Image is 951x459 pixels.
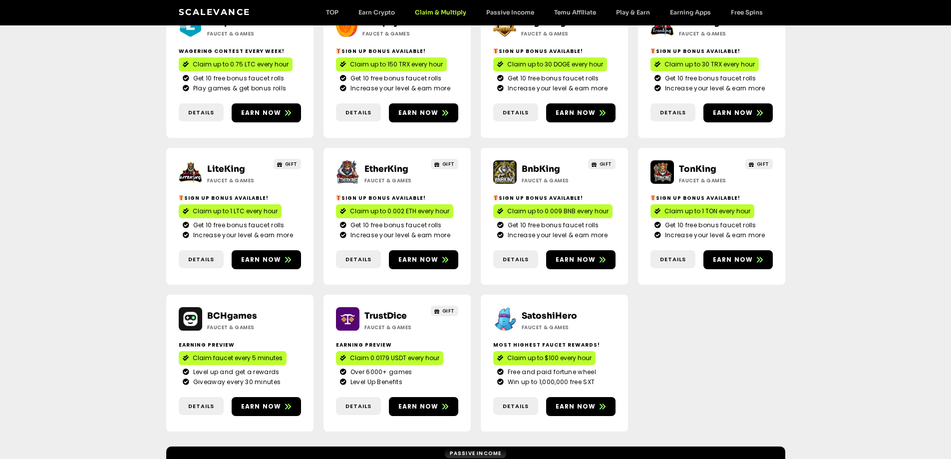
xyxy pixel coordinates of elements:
a: Scalevance [179,7,251,17]
h2: Sign Up Bonus Available! [650,194,773,202]
span: Claim up to $100 every hour [507,354,592,363]
span: Claim 0.0179 USDT every hour [350,354,439,363]
a: GIFT [588,159,616,169]
a: Earn now [232,250,301,269]
span: Claim up to 30 DOGE every hour [507,60,603,69]
h2: Faucet & Games [521,30,584,37]
h2: Faucet & Games [522,324,584,331]
a: Earn now [389,103,458,122]
a: Passive Income [445,449,507,458]
img: 🎁 [493,195,498,200]
span: Details [188,255,214,264]
span: Earn now [556,402,596,411]
a: SatoshiHero [522,311,577,321]
a: Details [179,397,224,416]
a: Claim up to 0.75 LTC every hour [179,57,293,71]
span: Details [503,402,529,411]
img: 🎁 [650,48,655,53]
a: Details [493,397,538,416]
nav: Menu [316,8,773,16]
span: Claim up to 0.009 BNB every hour [507,207,609,216]
img: 🎁 [179,195,184,200]
span: Increase your level & earn more [348,231,450,240]
span: Details [345,108,371,117]
a: Details [336,250,381,269]
a: Claim up to 0.009 BNB every hour [493,204,613,218]
a: GIFT [431,306,458,316]
span: Earn now [556,108,596,117]
a: Claim up to 150 TRX every hour [336,57,447,71]
h2: Wagering contest every week! [179,47,301,55]
span: Get 10 free bonus faucet rolls [505,74,599,83]
span: Get 10 free bonus faucet rolls [348,74,442,83]
a: Claim up to 1 LTC every hour [179,204,282,218]
h2: Faucet & Games [679,177,741,184]
img: 🎁 [650,195,655,200]
span: Increase your level & earn more [348,84,450,93]
span: GIFT [442,307,455,315]
span: Get 10 free bonus faucet rolls [348,221,442,230]
h2: Faucet & Games [522,177,584,184]
span: Details [188,108,214,117]
span: Get 10 free bonus faucet rolls [505,221,599,230]
img: 🎁 [336,195,341,200]
a: Temu Affiliate [544,8,606,16]
a: Details [179,103,224,122]
span: Get 10 free bonus faucet rolls [191,74,285,83]
h2: Earning Preview [179,341,301,349]
span: Claim up to 0.002 ETH every hour [350,207,449,216]
span: Earn now [556,255,596,264]
span: GIFT [285,160,298,168]
span: Level up and get a rewards [191,368,280,377]
a: Details [493,250,538,269]
span: Get 10 free bonus faucet rolls [662,221,756,230]
h2: Faucet & Games [364,324,427,331]
a: Claim up to 30 DOGE every hour [493,57,607,71]
h2: Sign Up Bonus Available! [336,47,458,55]
a: Earn now [546,103,616,122]
span: Increase your level & earn more [505,231,608,240]
a: TonKing [679,164,716,174]
h2: Sign Up Bonus Available! [493,47,616,55]
span: Passive Income [450,450,502,457]
a: Details [336,103,381,122]
h2: Sign Up Bonus Available! [650,47,773,55]
h2: Most highest faucet rewards! [493,341,616,349]
h2: Sign Up Bonus Available! [493,194,616,202]
a: Earn now [703,250,773,269]
a: EtherKing [364,164,408,174]
span: GIFT [757,160,769,168]
a: Claim up to $100 every hour [493,351,596,365]
span: Increase your level & earn more [505,84,608,93]
span: Details [345,255,371,264]
a: Claim & Multiply [405,8,476,16]
span: GIFT [600,160,612,168]
a: Earning Apps [660,8,721,16]
img: 🎁 [336,48,341,53]
a: Earn now [546,250,616,269]
a: Claim faucet every 5 minutes [179,351,287,365]
a: LiteKing [207,164,245,174]
span: Details [660,255,686,264]
a: Details [179,250,224,269]
h2: Faucet & Games [362,30,425,37]
a: BnbKing [522,164,560,174]
span: Earn now [241,402,282,411]
span: Details [660,108,686,117]
a: GIFT [431,159,458,169]
h2: Earning Preview [336,341,458,349]
a: Details [650,103,695,122]
a: Details [493,103,538,122]
a: Details [336,397,381,416]
span: Free and paid fortune wheel [505,368,596,377]
a: Earn now [389,250,458,269]
span: Increase your level & earn more [662,84,765,93]
h2: Sign Up Bonus Available! [179,194,301,202]
a: Earn now [703,103,773,122]
h2: Faucet & Games [207,324,270,331]
a: BCHgames [207,311,257,321]
span: Earn now [241,255,282,264]
h2: Faucet & Games [364,177,427,184]
span: Earn now [241,108,282,117]
span: Level Up Benefits [348,378,402,387]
